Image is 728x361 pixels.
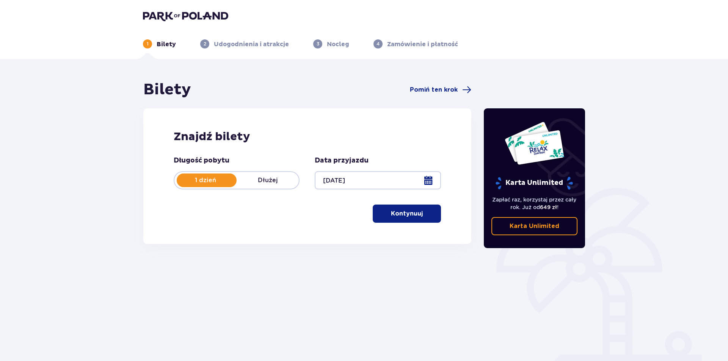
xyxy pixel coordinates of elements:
p: Data przyjazdu [315,156,369,165]
p: 3 [317,41,319,47]
p: 4 [377,41,380,47]
p: Bilety [157,40,176,48]
h1: Bilety [143,80,191,99]
p: Zamówienie i płatność [387,40,458,48]
p: Długość pobytu [174,156,229,165]
p: Zapłać raz, korzystaj przez cały rok. Już od ! [491,196,578,211]
h2: Znajdź bilety [174,130,441,144]
a: Karta Unlimited [491,217,578,235]
p: Udogodnienia i atrakcje [214,40,289,48]
p: 1 [147,41,149,47]
p: Nocleg [327,40,349,48]
p: Dłużej [237,176,299,184]
p: Kontynuuj [391,209,423,218]
p: Karta Unlimited [495,177,574,190]
p: 1 dzień [174,176,237,184]
span: Pomiń ten krok [410,86,458,94]
span: 649 zł [540,204,557,210]
a: Pomiń ten krok [410,85,471,94]
p: 2 [204,41,206,47]
p: Karta Unlimited [510,222,559,230]
button: Kontynuuj [373,205,441,223]
img: Park of Poland logo [143,11,228,21]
